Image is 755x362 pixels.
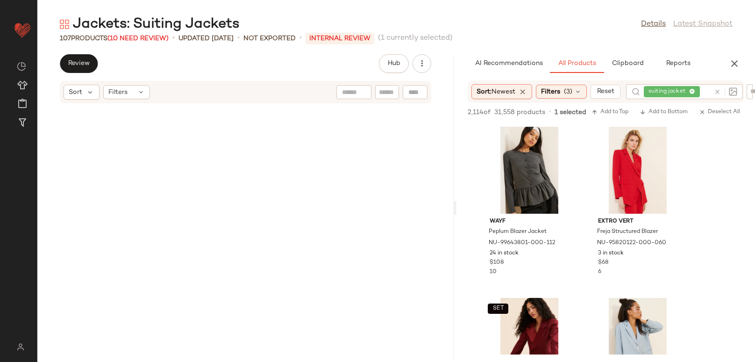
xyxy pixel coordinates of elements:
[489,239,556,247] span: NU-99643801-000-112
[60,34,169,43] div: Products
[729,87,737,96] img: svg%3e
[17,62,26,71] img: svg%3e
[598,269,601,275] span: 6
[665,60,690,67] span: Reports
[11,343,29,351] img: svg%3e
[597,88,614,95] span: Reset
[379,54,409,73] button: Hub
[477,87,515,97] span: Sort:
[695,107,744,118] button: Deselect All
[591,127,685,214] img: 95820122_060_b
[178,34,234,43] p: updated [DATE]
[564,87,572,97] span: (3)
[108,87,128,97] span: Filters
[492,305,504,312] span: SET
[640,109,688,116] span: Add to Bottom
[378,33,453,44] span: (1 currently selected)
[468,108,491,117] span: 2,114 of
[555,108,586,117] span: 1 selected
[588,107,632,118] button: Add to Top
[636,107,691,118] button: Add to Bottom
[598,259,608,267] span: $68
[597,239,666,247] span: NU-95820122-000-060
[68,60,90,67] span: Review
[387,60,400,67] span: Hub
[60,15,240,34] div: Jackets: Suiting Jackets
[598,249,624,258] span: 3 in stock
[172,33,175,44] span: •
[557,60,596,67] span: All Products
[641,19,666,30] a: Details
[491,88,515,95] span: Newest
[490,249,519,258] span: 24 in stock
[488,304,508,314] button: SET
[237,33,240,44] span: •
[489,228,547,236] span: Peplum Blazer Jacket
[648,87,689,96] span: suiting jacket
[306,33,374,44] p: INTERNAL REVIEW
[591,85,620,99] button: Reset
[699,109,740,116] span: Deselect All
[299,33,302,44] span: •
[243,34,296,43] p: Not Exported
[60,54,98,73] button: Review
[611,60,643,67] span: Clipboard
[107,35,169,42] span: (10 Need Review)
[598,217,677,226] span: Extro Vert
[490,269,497,275] span: 10
[541,87,560,97] span: Filters
[474,60,542,67] span: AI Recommendations
[549,108,551,116] span: •
[482,127,577,214] img: 99643801_112_b
[632,87,640,96] img: svg%3e
[60,35,71,42] span: 107
[13,21,32,39] img: heart_red.DM2ytmEG.svg
[591,109,628,116] span: Add to Top
[494,108,545,117] span: 31,558 products
[60,20,69,29] img: svg%3e
[490,217,569,226] span: WAYF
[597,228,658,236] span: Freja Structured Blazer
[69,87,82,97] span: Sort
[490,259,504,267] span: $108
